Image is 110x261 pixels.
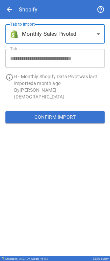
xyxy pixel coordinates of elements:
p: R - Monthly Shopify Data Pivot was last imported a month ago [14,73,105,87]
span: v 6.0.109 [19,257,30,260]
div: Drivepoint [5,257,30,260]
span: arrow_back [5,5,13,13]
img: Drivepoint [1,257,4,259]
span: info_outline [5,73,13,81]
div: Shopify [19,6,37,13]
img: brand icon not found [10,30,18,38]
div: Model [31,257,48,260]
label: Tab [10,46,17,52]
div: SEEQ Supply [93,257,109,260]
p: By [PERSON_NAME][DEMOGRAPHIC_DATA] [14,87,105,100]
span: Monthly Sales Pivoted [22,30,76,38]
button: Confirm Import [5,111,105,123]
span: v 5.0.2 [40,257,48,260]
label: Tab to Import [10,21,35,27]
